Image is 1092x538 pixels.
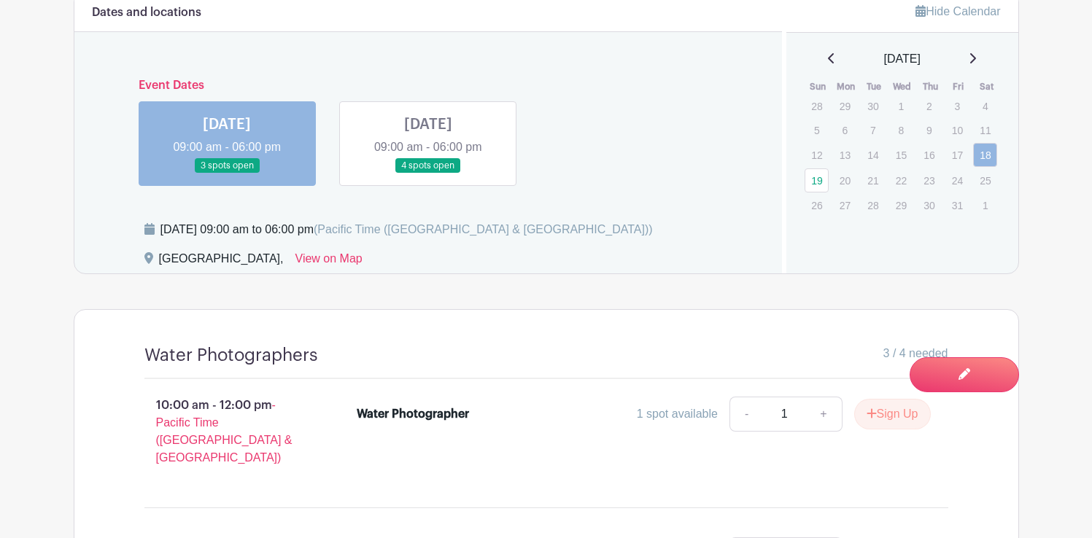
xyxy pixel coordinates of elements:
p: 24 [945,169,969,192]
p: 8 [889,119,913,141]
button: Sign Up [854,399,931,429]
h6: Dates and locations [92,6,201,20]
p: 23 [917,169,941,192]
p: 17 [945,144,969,166]
p: 31 [945,194,969,217]
p: 12 [805,144,829,166]
div: [GEOGRAPHIC_DATA], [159,250,284,273]
p: 30 [917,194,941,217]
p: 2 [917,95,941,117]
p: 25 [973,169,997,192]
p: 3 [945,95,969,117]
p: 26 [805,194,829,217]
p: 28 [805,95,829,117]
th: Fri [945,79,973,94]
div: Water Photographer [357,405,469,423]
p: 27 [833,194,857,217]
p: 16 [917,144,941,166]
p: 13 [833,144,857,166]
span: 3 / 4 needed [883,345,948,362]
p: 29 [889,194,913,217]
p: 10:00 am - 12:00 pm [121,391,334,472]
th: Thu [916,79,945,94]
p: 22 [889,169,913,192]
p: 29 [833,95,857,117]
p: 1 [973,194,997,217]
p: 20 [833,169,857,192]
div: 1 spot available [637,405,718,423]
a: - [729,397,763,432]
p: 30 [861,95,885,117]
p: 5 [805,119,829,141]
div: [DATE] 09:00 am to 06:00 pm [160,221,653,238]
p: 28 [861,194,885,217]
p: 9 [917,119,941,141]
th: Mon [832,79,861,94]
th: Tue [860,79,888,94]
p: 21 [861,169,885,192]
p: 4 [973,95,997,117]
p: 15 [889,144,913,166]
a: Hide Calendar [915,5,1000,17]
span: (Pacific Time ([GEOGRAPHIC_DATA] & [GEOGRAPHIC_DATA])) [314,223,653,235]
span: - Pacific Time ([GEOGRAPHIC_DATA] & [GEOGRAPHIC_DATA]) [156,399,293,464]
th: Wed [888,79,917,94]
p: 14 [861,144,885,166]
p: 7 [861,119,885,141]
th: Sat [972,79,1001,94]
p: 6 [833,119,857,141]
h6: Event Dates [127,79,730,93]
th: Sun [804,79,832,94]
span: [DATE] [884,50,921,68]
a: + [805,397,842,432]
a: 18 [973,143,997,167]
p: 1 [889,95,913,117]
h4: Water Photographers [144,345,318,366]
a: 19 [805,168,829,192]
a: View on Map [295,250,363,273]
p: 11 [973,119,997,141]
p: 10 [945,119,969,141]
